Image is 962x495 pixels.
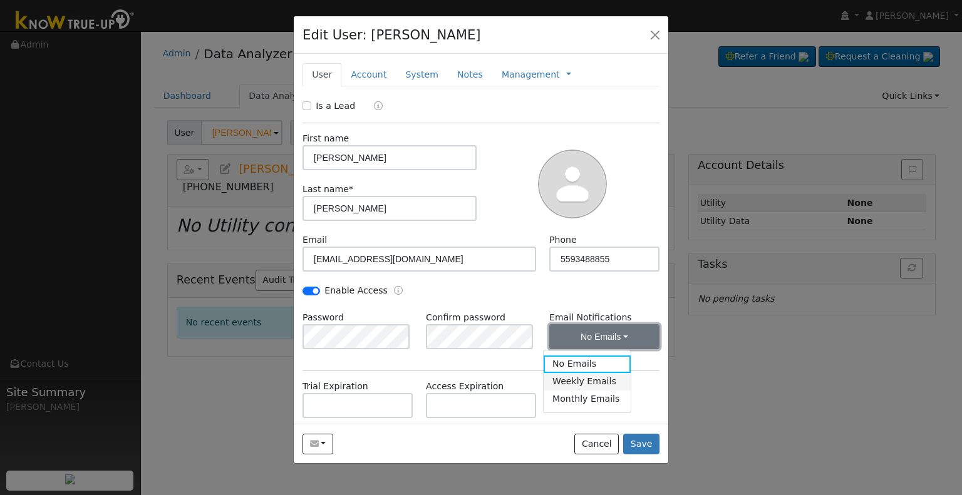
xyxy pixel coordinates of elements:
[341,63,396,86] a: Account
[549,233,577,247] label: Phone
[426,311,505,324] label: Confirm password
[303,233,327,247] label: Email
[303,63,341,86] a: User
[303,101,311,110] input: Is a Lead
[544,355,631,373] a: No Emails
[396,63,448,86] a: System
[574,434,619,455] button: Cancel
[448,63,492,86] a: Notes
[549,311,659,324] label: Email Notifications
[544,390,631,408] a: Monthly Emails
[303,25,481,45] h4: Edit User: [PERSON_NAME]
[303,183,353,196] label: Last name
[303,380,368,393] label: Trial Expiration
[544,373,631,390] a: Weekly Emails
[502,68,560,81] a: Management
[303,311,344,324] label: Password
[623,434,659,455] button: Save
[394,284,403,299] a: Enable Access
[303,434,333,455] button: trishg960@gmail.com
[365,100,383,114] a: Lead
[426,380,504,393] label: Access Expiration
[549,324,659,349] button: No Emails
[316,100,355,113] label: Is a Lead
[303,132,349,145] label: First name
[349,184,353,194] span: Required
[324,284,388,297] label: Enable Access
